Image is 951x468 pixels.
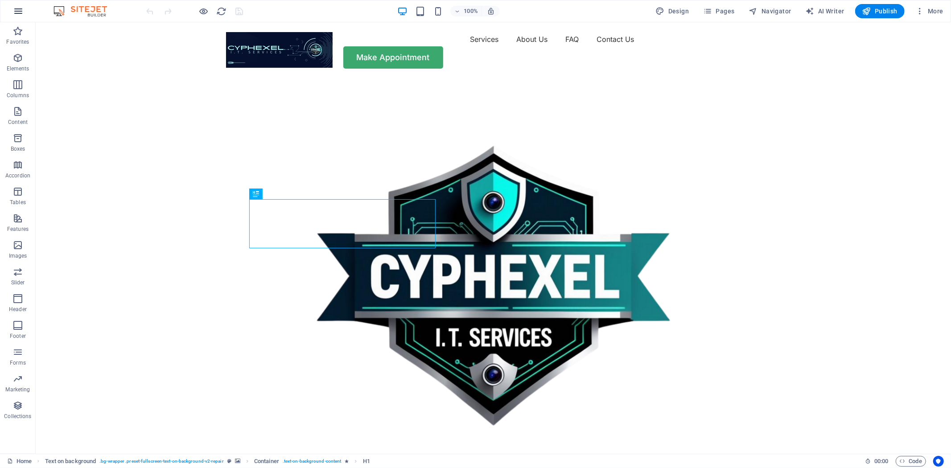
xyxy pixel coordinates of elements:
[900,456,922,467] span: Code
[45,456,96,467] span: Click to select. Double-click to edit
[487,7,495,15] i: On resize automatically adjust zoom level to fit chosen device.
[862,7,897,16] span: Publish
[806,7,844,16] span: AI Writer
[217,6,227,16] i: Reload page
[10,333,26,340] p: Footer
[345,459,349,464] i: Element contains an animation
[749,7,791,16] span: Navigator
[7,65,29,72] p: Elements
[652,4,693,18] div: Design (Ctrl+Alt+Y)
[9,252,27,259] p: Images
[11,279,25,286] p: Slider
[10,199,26,206] p: Tables
[10,359,26,366] p: Forms
[6,38,29,45] p: Favorites
[652,4,693,18] button: Design
[5,386,30,393] p: Marketing
[881,458,882,464] span: :
[235,459,240,464] i: This element contains a background
[933,456,944,467] button: Usercentrics
[5,172,30,179] p: Accordion
[802,4,848,18] button: AI Writer
[216,6,227,16] button: reload
[51,6,118,16] img: Editor Logo
[45,456,370,467] nav: breadcrumb
[745,4,795,18] button: Navigator
[450,6,482,16] button: 100%
[363,456,370,467] span: Click to select. Double-click to edit
[865,456,889,467] h6: Session time
[7,456,32,467] a: Click to cancel selection. Double-click to open Pages
[855,4,905,18] button: Publish
[896,456,926,467] button: Code
[703,7,734,16] span: Pages
[254,456,279,467] span: Click to select. Double-click to edit
[283,456,342,467] span: . text-on-background-content
[227,459,231,464] i: This element is a customizable preset
[8,119,28,126] p: Content
[99,456,223,467] span: . bg-wrapper .preset-fullscreen-text-on-background-v2-repair
[11,145,25,152] p: Boxes
[912,4,947,18] button: More
[4,413,31,420] p: Collections
[7,226,29,233] p: Features
[464,6,478,16] h6: 100%
[7,92,29,99] p: Columns
[915,7,943,16] span: More
[874,456,888,467] span: 00 00
[700,4,738,18] button: Pages
[656,7,689,16] span: Design
[9,306,27,313] p: Header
